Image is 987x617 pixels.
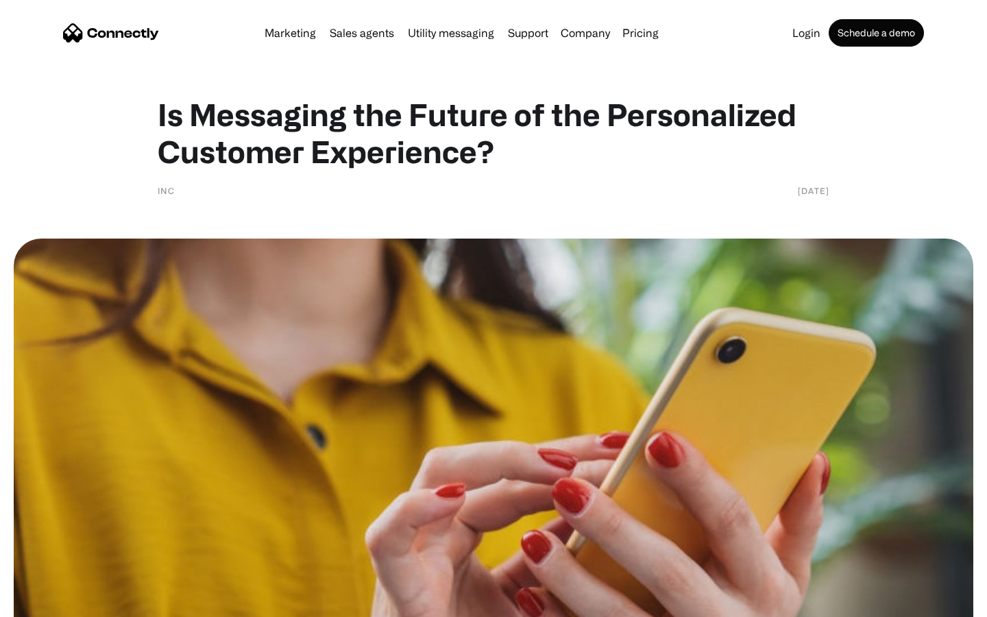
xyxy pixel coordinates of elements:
[402,27,500,38] a: Utility messaging
[787,27,826,38] a: Login
[324,27,400,38] a: Sales agents
[259,27,321,38] a: Marketing
[14,593,82,612] aside: Language selected: English
[27,593,82,612] ul: Language list
[617,27,664,38] a: Pricing
[561,23,610,43] div: Company
[158,96,829,170] h1: Is Messaging the Future of the Personalized Customer Experience?
[158,184,175,197] div: Inc
[798,184,829,197] div: [DATE]
[829,19,924,47] a: Schedule a demo
[502,27,554,38] a: Support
